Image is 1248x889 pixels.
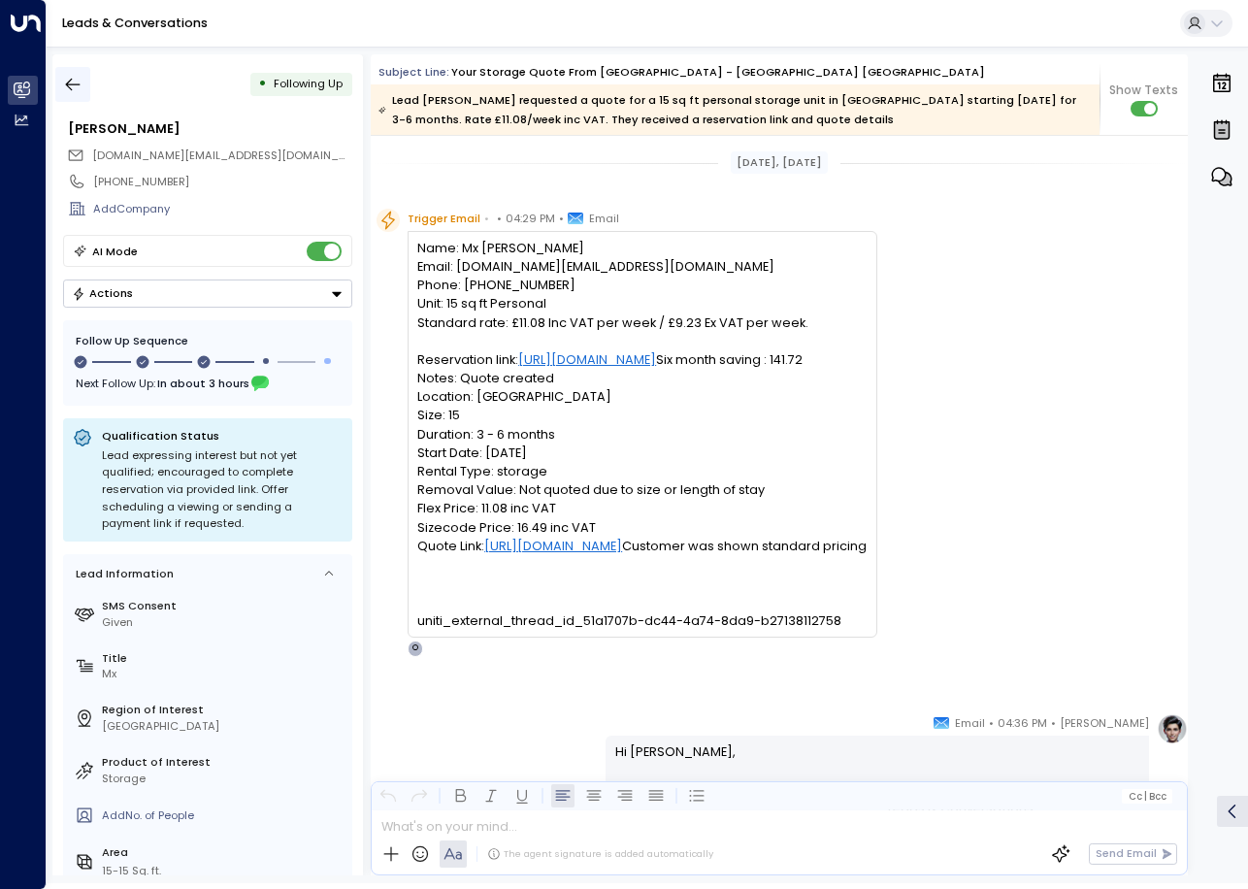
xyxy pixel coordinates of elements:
span: 04:36 PM [998,713,1047,733]
span: • [497,209,502,228]
pre: Name: Mx [PERSON_NAME] Email: [DOMAIN_NAME][EMAIL_ADDRESS][DOMAIN_NAME] Phone: [PHONE_NUMBER] Uni... [417,239,867,630]
span: | [1144,791,1147,802]
div: Button group with a nested menu [63,280,352,308]
label: Title [102,650,345,667]
div: Actions [72,286,133,300]
div: [PERSON_NAME] [68,119,351,138]
span: [PERSON_NAME] [1060,713,1149,733]
div: Lead Information [70,566,174,582]
div: [PHONE_NUMBER] [93,174,351,190]
a: Leads & Conversations [62,15,208,31]
a: [URL][DOMAIN_NAME] [518,350,656,369]
button: Redo [408,784,431,807]
span: • [989,713,994,733]
label: Region of Interest [102,702,345,718]
span: Email [589,209,619,228]
p: Qualification Status [102,428,343,444]
span: [DOMAIN_NAME][EMAIL_ADDRESS][DOMAIN_NAME] [92,148,374,163]
div: Given [102,614,345,631]
label: Product of Interest [102,754,345,771]
button: Cc|Bcc [1122,789,1172,804]
div: [DATE], [DATE] [731,151,829,174]
div: AddCompany [93,201,351,217]
label: SMS Consent [102,598,345,614]
span: In about 3 hours [157,373,249,394]
span: Show Texts [1109,82,1178,99]
span: Trigger Email [408,209,480,228]
a: [URL][DOMAIN_NAME] [484,537,622,555]
span: • [484,209,489,228]
div: Mx [102,666,345,682]
div: Lead [PERSON_NAME] requested a quote for a 15 sq ft personal storage unit in [GEOGRAPHIC_DATA] st... [378,90,1090,129]
span: Cc Bcc [1129,791,1166,802]
label: Area [102,844,345,861]
div: • [258,70,267,98]
span: 04:29 PM [506,209,555,228]
div: AI Mode [92,242,138,261]
button: Actions [63,280,352,308]
div: Next Follow Up: [76,373,340,394]
div: 15-15 Sq. ft. [102,863,161,879]
div: Lead expressing interest but not yet qualified; encouraged to complete reservation via provided l... [102,447,343,533]
div: The agent signature is added automatically [487,847,713,861]
button: Undo [377,784,400,807]
div: O [408,641,423,656]
span: Subject Line: [378,64,449,80]
div: Follow Up Sequence [76,333,340,349]
div: Your storage quote from [GEOGRAPHIC_DATA] - [GEOGRAPHIC_DATA] [GEOGRAPHIC_DATA] [451,64,985,81]
span: Cleevely.sj@gmail.com [92,148,352,164]
span: • [1051,713,1056,733]
span: • [559,209,564,228]
div: [GEOGRAPHIC_DATA] [102,718,345,735]
div: Storage [102,771,345,787]
img: profile-logo.png [1157,713,1188,744]
div: AddNo. of People [102,807,345,824]
span: Email [955,713,985,733]
span: Following Up [274,76,343,91]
